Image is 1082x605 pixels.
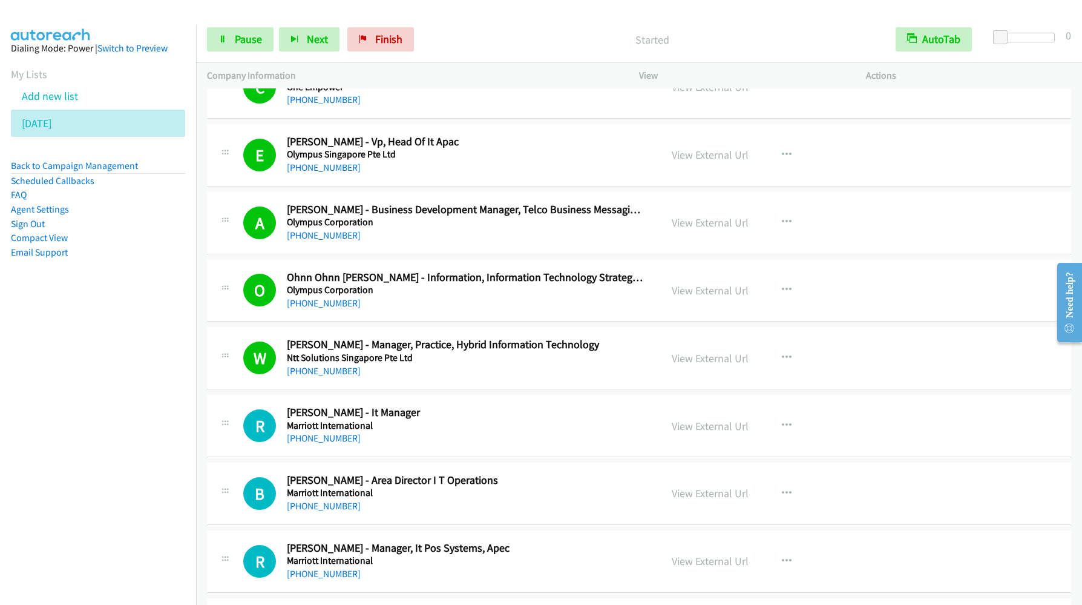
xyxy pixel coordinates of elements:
[287,338,643,352] h2: [PERSON_NAME] - Manager, Practice, Hybrid Information Technology
[11,160,138,171] a: Back to Campaign Management
[896,27,972,51] button: AutoTab
[287,406,643,420] h2: [PERSON_NAME] - It Manager
[97,42,168,54] a: Switch to Preview
[287,365,361,377] a: [PHONE_NUMBER]
[672,419,749,433] a: View External Url
[287,555,643,567] h5: Marriott International
[287,216,643,228] h5: Olympus Corporation
[287,297,361,309] a: [PHONE_NUMBER]
[287,487,643,499] h5: Marriott International
[11,218,45,230] a: Sign Out
[287,94,361,105] a: [PHONE_NUMBER]
[287,162,361,173] a: [PHONE_NUMBER]
[243,477,276,510] h1: B
[287,568,361,580] a: [PHONE_NUMBER]
[287,541,643,555] h2: [PERSON_NAME] - Manager, It Pos Systems, Apec
[243,477,276,510] div: The call is yet to be attempted
[11,41,185,56] div: Dialing Mode: Power |
[1047,254,1082,351] iframe: Resource Center
[287,352,643,364] h5: Ntt Solutions Singapore Pte Ltd
[243,207,276,239] h1: A
[430,31,874,48] p: Started
[375,32,402,46] span: Finish
[287,500,361,512] a: [PHONE_NUMBER]
[307,32,328,46] span: Next
[672,351,749,365] a: View External Url
[347,27,414,51] a: Finish
[243,545,276,578] h1: R
[243,139,276,171] h1: E
[287,230,361,241] a: [PHONE_NUMBER]
[287,203,643,217] h2: [PERSON_NAME] - Business Development Manager, Telco Business Messaging & Ai
[22,116,51,130] a: [DATE]
[287,148,643,160] h5: Olympus Singapore Pte Ltd
[999,33,1055,42] div: Delay between calls (in seconds)
[243,342,276,374] h1: W
[672,283,749,297] a: View External Url
[243,409,276,442] h1: R
[11,232,68,243] a: Compact View
[243,409,276,442] div: The call is yet to be attempted
[22,89,78,103] a: Add new list
[11,189,27,200] a: FAQ
[287,474,643,488] h2: [PERSON_NAME] - Area Director I T Operations
[207,68,617,83] p: Company Information
[866,68,1071,83] p: Actions
[11,175,94,187] a: Scheduled Callbacks
[672,554,749,568] a: View External Url
[1066,27,1071,44] div: 0
[11,246,68,258] a: Email Support
[279,27,339,51] button: Next
[672,216,749,230] a: View External Url
[639,68,844,83] p: View
[11,67,47,81] a: My Lists
[287,135,643,149] h2: [PERSON_NAME] - Vp, Head Of It Apac
[287,284,643,296] h5: Olympus Corporation
[243,545,276,578] div: The call is yet to be attempted
[243,274,276,306] h1: O
[235,32,262,46] span: Pause
[11,203,69,215] a: Agent Settings
[287,271,643,285] h2: Ohnn Ohnn [PERSON_NAME] - Information, Information Technology Strategy & Transformation Technolog...
[672,486,749,500] a: View External Url
[287,432,361,444] a: [PHONE_NUMBER]
[287,420,643,432] h5: Marriott International
[207,27,274,51] a: Pause
[672,148,749,162] a: View External Url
